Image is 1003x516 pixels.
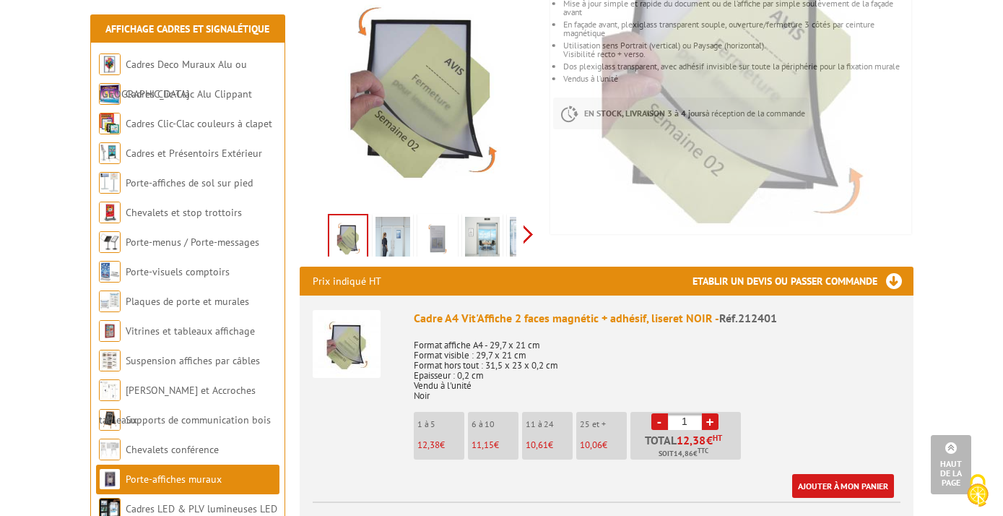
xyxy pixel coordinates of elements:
[99,468,121,490] img: Porte-affiches muraux
[651,413,668,430] a: -
[465,217,500,262] img: porte_visuels_muraux_212401_mise_en_scene_4.jpg
[580,440,627,450] p: €
[931,435,971,494] a: Haut de la page
[99,439,121,460] img: Chevalets conférence
[526,439,548,451] span: 10,61
[126,443,219,456] a: Chevalets conférence
[375,217,410,262] img: porte_visuels_muraux_212401_mise_en_scene.jpg
[105,22,269,35] a: Affichage Cadres et Signalétique
[674,448,693,460] span: 14,86
[99,231,121,253] img: Porte-menus / Porte-messages
[126,473,222,486] a: Porte-affiches muraux
[99,261,121,283] img: Porte-visuels comptoirs
[313,267,381,296] p: Prix indiqué HT
[420,217,455,262] img: cadre_a4_2_faces_magnetic_adhesif_liseret_gris_212410-_1_.jpg
[472,439,494,451] span: 11,15
[472,419,518,429] p: 6 à 10
[126,295,249,308] a: Plaques de porte et murales
[126,413,271,426] a: Supports de communication bois
[414,330,900,401] p: Format affiche A4 - 29,7 x 21 cm Format visible : 29,7 x 21 cm Format hors tout : 31,5 x 23 x 0,2...
[126,176,253,189] a: Porte-affiches de sol sur pied
[719,311,777,325] span: Réf.212401
[580,419,627,429] p: 25 et +
[526,419,573,429] p: 11 à 24
[99,58,247,100] a: Cadres Deco Muraux Alu ou [GEOGRAPHIC_DATA]
[698,447,708,455] sup: TTC
[706,434,713,446] span: €
[952,467,1003,516] button: Cookies (fenêtre modale)
[634,434,741,460] p: Total
[126,324,255,337] a: Vitrines et tableaux affichage
[126,236,259,249] a: Porte-menus / Porte-messages
[702,413,718,430] a: +
[713,433,722,443] sup: HT
[692,267,913,296] h3: Etablir un devis ou passer commande
[99,113,121,134] img: Cadres Clic-Clac couleurs à clapet
[99,384,256,426] a: [PERSON_NAME] et Accroches tableaux
[417,440,464,450] p: €
[677,434,706,446] span: 12,38
[659,448,708,460] span: Soit €
[126,502,277,515] a: Cadres LED & PLV lumineuses LED
[526,440,573,450] p: €
[417,419,464,429] p: 1 à 5
[99,320,121,342] img: Vitrines et tableaux affichage
[960,473,996,509] img: Cookies (fenêtre modale)
[99,53,121,75] img: Cadres Deco Muraux Alu ou Bois
[126,354,260,367] a: Suspension affiches par câbles
[329,215,367,260] img: cadre_a4_2_faces_magnetic_adhesif_liseret_noir_212401.jpg
[792,474,894,498] a: Ajouter à mon panier
[313,310,381,378] img: Cadre A4 Vit'Affiche 2 faces magnétic + adhésif, liseret NOIR
[99,142,121,164] img: Cadres et Présentoirs Extérieur
[417,439,440,451] span: 12,38
[99,350,121,371] img: Suspension affiches par câbles
[99,202,121,223] img: Chevalets et stop trottoirs
[126,147,262,160] a: Cadres et Présentoirs Extérieur
[99,379,121,401] img: Cimaises et Accroches tableaux
[510,217,544,262] img: porte_visuels_muraux_212401_mise_en_scene_5.jpg
[126,117,272,130] a: Cadres Clic-Clac couleurs à clapet
[126,87,252,100] a: Cadres Clic-Clac Alu Clippant
[99,172,121,194] img: Porte-affiches de sol sur pied
[521,223,535,246] span: Next
[580,439,602,451] span: 10,06
[126,206,242,219] a: Chevalets et stop trottoirs
[99,291,121,312] img: Plaques de porte et murales
[472,440,518,450] p: €
[414,310,900,327] div: Cadre A4 Vit'Affiche 2 faces magnétic + adhésif, liseret NOIR -
[126,265,230,278] a: Porte-visuels comptoirs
